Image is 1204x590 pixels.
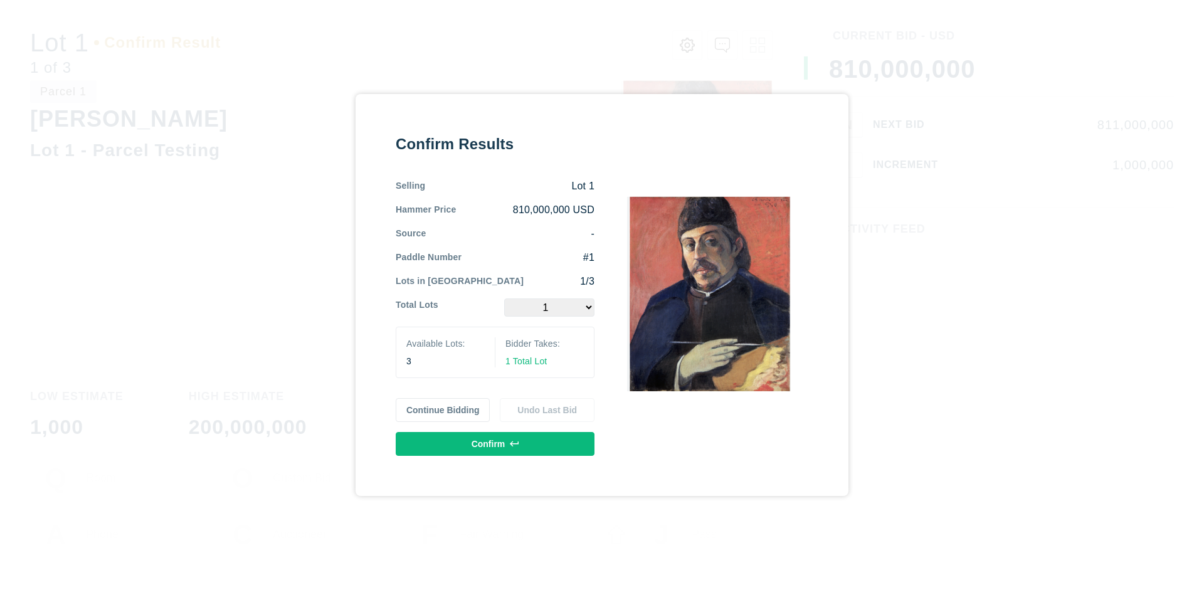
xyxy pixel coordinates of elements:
div: Confirm Results [396,134,594,154]
div: - [426,227,594,241]
div: #1 [462,251,594,265]
div: 810,000,000 USD [456,203,594,217]
div: Bidder Takes: [505,337,584,350]
div: Selling [396,179,425,193]
div: Available Lots: [406,337,485,350]
div: Lots in [GEOGRAPHIC_DATA] [396,275,524,288]
span: 1 Total Lot [505,356,547,366]
div: Total Lots [396,298,438,317]
button: Continue Bidding [396,398,490,422]
div: 1/3 [524,275,594,288]
div: Source [396,227,426,241]
button: Confirm [396,432,594,456]
div: Lot 1 [425,179,594,193]
div: Paddle Number [396,251,462,265]
div: 3 [406,355,485,367]
button: Undo Last Bid [500,398,594,422]
div: Hammer Price [396,203,456,217]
